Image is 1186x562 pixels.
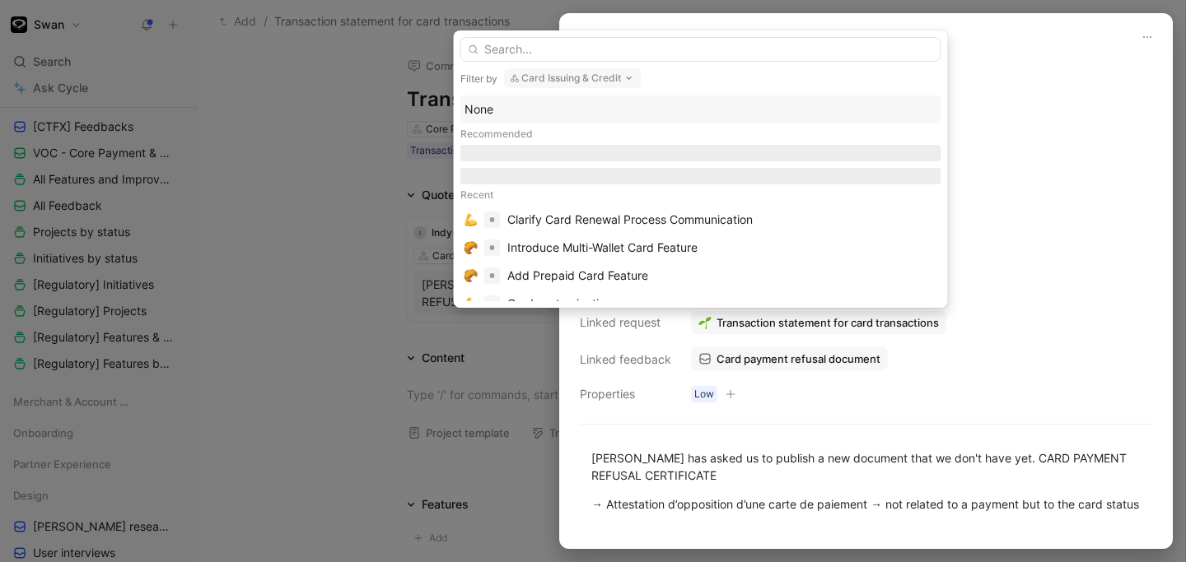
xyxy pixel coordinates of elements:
img: 🥐 [465,269,478,282]
img: 🥐 [465,241,478,254]
img: 💪 [465,213,478,226]
div: Filter by [460,72,497,86]
div: Recommended [460,123,941,145]
input: Search... [460,37,941,62]
img: 💪 [465,297,478,310]
div: Recent [460,184,941,206]
div: Introduce Multi-Wallet Card Feature [507,238,698,258]
div: Add Prepaid Card Feature [507,266,648,286]
div: Card customization [507,294,612,314]
div: Clarify Card Renewal Process Communication [507,210,753,230]
button: Card Issuing & Credit [504,68,642,88]
div: None [465,100,937,119]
